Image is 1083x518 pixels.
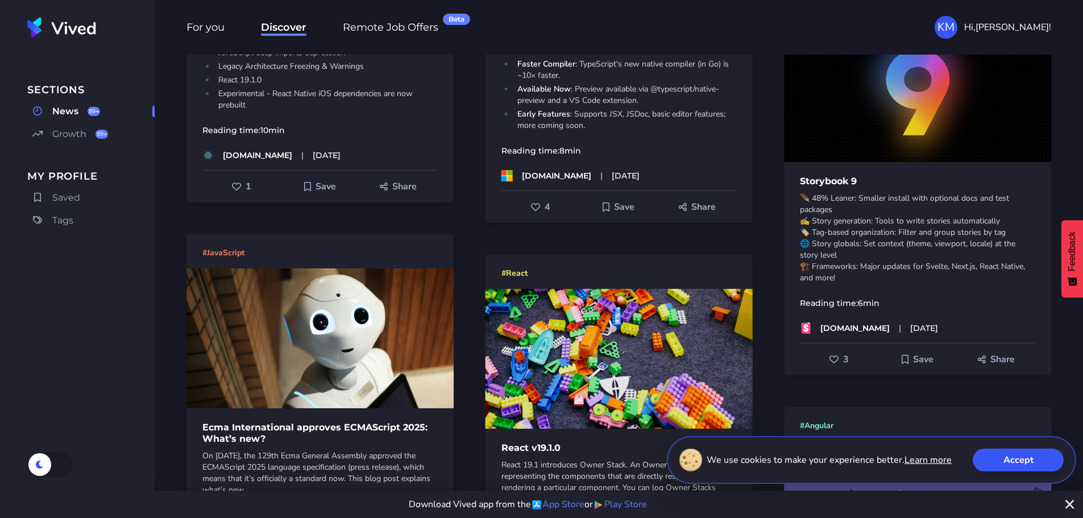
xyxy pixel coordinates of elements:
[343,19,438,35] a: Remote Job OffersBeta
[800,420,833,431] span: # Angular
[486,145,753,156] p: Reading time:
[935,16,1051,39] button: KMHi,[PERSON_NAME]!
[501,268,528,279] span: # React
[215,61,438,72] li: Legacy Architecture Freezing & Warnings
[658,197,736,217] button: Share
[359,176,438,197] button: Share
[559,146,581,156] time: 8 min
[800,349,878,370] button: Like
[858,298,879,308] time: 6 min
[820,322,890,334] p: [DOMAIN_NAME]
[514,59,737,81] li: : TypeScript's new native compiler (in Go) is ~10× faster.
[517,109,570,119] strong: Early Features
[52,191,80,205] span: Saved
[260,125,285,135] time: 10 min
[27,212,155,230] a: Tags
[667,436,1076,484] div: We use cookies to make your experience better.
[593,498,647,511] a: Play Store
[517,59,575,69] strong: Faster Compiler
[514,84,737,106] li: : Preview available via @typescript/native-preview and a VS Code extension.
[910,322,938,334] time: [DATE]
[186,125,454,136] p: Reading time:
[27,17,96,38] img: Vived
[957,349,1035,370] button: Share
[186,422,454,445] h1: Ecma International approves ECMAScript 2025: What’s new?
[899,322,901,334] span: |
[261,19,306,35] a: Discover
[27,102,155,121] a: News99+
[215,88,438,111] li: Experimental - React Native iOS dependencies are now prebuilt
[27,168,155,184] span: My Profile
[784,176,1051,187] h1: Storybook 9
[215,74,438,86] li: React 19.1.0
[935,16,957,39] div: KM
[973,449,1064,471] button: Accept
[501,197,580,217] button: Like
[202,450,438,496] p: On [DATE], the 129th Ecma General Assembly approved the ECMAScript 2025 language specification (p...
[52,105,78,118] span: News
[964,20,1051,34] span: Hi, [PERSON_NAME] !
[531,498,584,511] a: App Store
[443,14,470,25] div: Beta
[96,130,108,139] div: 99+
[186,19,225,35] a: For you
[261,21,306,36] span: Discover
[517,84,571,94] strong: Available Now
[1061,220,1083,297] button: Feedback - Show survey
[784,13,1051,334] a: Storybook 9🪶 48% Leaner: Smaller install with optional docs and test packages✍️ Story generation:...
[281,176,359,197] button: Add to Saved For Later
[800,418,833,432] a: #Angular
[1067,231,1077,271] span: Feedback
[514,109,737,131] li: : Supports JSX, JSDoc, basic editor features; more coming soon.
[612,170,640,181] time: [DATE]
[522,170,591,181] p: [DOMAIN_NAME]
[52,214,73,227] span: Tags
[202,176,281,197] button: Like
[878,349,957,370] button: Add to Saved For Later
[343,21,438,36] span: Remote Job Offers
[904,453,952,467] a: Learn more
[600,170,603,181] span: |
[784,297,1051,309] p: Reading time:
[580,197,658,217] button: Add to Saved For Later
[186,21,225,36] span: For you
[202,247,244,258] span: # JavaScript
[52,127,86,141] span: Growth
[501,266,528,280] a: #React
[27,125,155,143] a: Growth99+
[202,246,244,259] a: #JavaScript
[27,82,155,98] span: Sections
[313,150,341,161] time: [DATE]
[27,189,155,207] a: Saved
[800,193,1035,284] p: 🪶 48% Leaner: Smaller install with optional docs and test packages ✍️ Story generation: Tools to ...
[486,442,753,454] h1: React v19.1.0
[223,150,292,161] p: [DOMAIN_NAME]
[301,150,304,161] span: |
[88,107,100,116] div: 99+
